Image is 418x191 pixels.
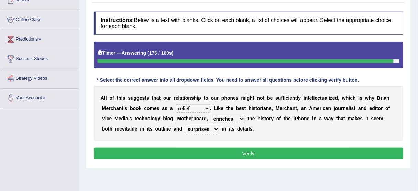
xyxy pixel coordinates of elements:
[0,10,79,27] a: Online Class
[196,116,199,121] b: o
[233,95,236,101] b: e
[325,95,328,101] b: a
[371,116,374,121] b: s
[119,126,122,132] b: e
[181,116,184,121] b: o
[140,126,141,132] b: i
[228,105,231,111] b: h
[309,95,312,101] b: e
[101,95,104,101] b: A
[170,105,173,111] b: a
[109,105,110,111] b: r
[94,12,403,35] h4: Below is a text with blanks. Click on each blank, a list of choices will appear. Select the appro...
[119,105,122,111] b: n
[374,116,377,121] b: e
[365,116,367,121] b: i
[346,95,349,101] b: h
[239,105,242,111] b: e
[288,95,290,101] b: i
[276,116,279,121] b: o
[284,105,287,111] b: c
[162,105,165,111] b: a
[383,95,384,101] b: i
[188,95,191,101] b: n
[236,95,239,101] b: s
[260,95,263,101] b: o
[269,105,272,111] b: s
[154,105,157,111] b: e
[115,126,117,132] b: i
[158,116,161,121] b: y
[290,105,293,111] b: a
[211,95,214,101] b: o
[364,105,367,111] b: d
[205,95,208,101] b: o
[117,95,119,101] b: t
[169,95,171,101] b: r
[136,95,140,101] b: g
[377,95,381,101] b: B
[230,95,233,101] b: n
[252,105,253,111] b: i
[298,95,301,101] b: y
[338,95,340,101] b: ,
[253,95,254,101] b: t
[326,105,328,111] b: a
[318,95,320,101] b: c
[191,95,194,101] b: s
[139,116,142,121] b: c
[353,95,356,101] b: h
[174,95,176,101] b: r
[372,105,375,111] b: d
[344,116,345,121] b: t
[123,105,124,111] b: ’
[360,116,363,121] b: s
[177,116,181,121] b: M
[370,105,372,111] b: e
[0,49,79,67] a: Success Stories
[241,95,245,101] b: m
[283,95,284,101] b: f
[167,116,170,121] b: o
[266,105,269,111] b: n
[257,95,260,101] b: n
[98,50,174,56] h5: Timer —
[184,95,185,101] b: i
[301,105,304,111] b: a
[147,126,148,132] b: i
[218,105,221,111] b: k
[313,105,317,111] b: m
[309,105,313,111] b: A
[269,116,271,121] b: r
[294,116,295,121] b: i
[134,95,137,101] b: g
[217,105,218,111] b: i
[227,95,230,101] b: o
[263,105,266,111] b: a
[354,105,356,111] b: t
[313,95,315,101] b: l
[328,116,331,121] b: a
[133,126,135,132] b: l
[343,105,346,111] b: n
[189,116,191,121] b: e
[262,116,265,121] b: s
[105,116,107,121] b: i
[151,116,152,121] b: l
[133,105,136,111] b: o
[329,95,330,101] b: i
[131,95,134,101] b: u
[272,105,273,111] b: ,
[376,116,379,121] b: e
[202,116,203,121] b: r
[276,105,280,111] b: M
[226,105,228,111] b: t
[172,50,174,56] b: )
[317,105,320,111] b: e
[191,116,193,121] b: r
[114,116,119,121] b: M
[194,95,197,101] b: h
[355,116,357,121] b: k
[150,126,153,132] b: s
[130,126,133,132] b: b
